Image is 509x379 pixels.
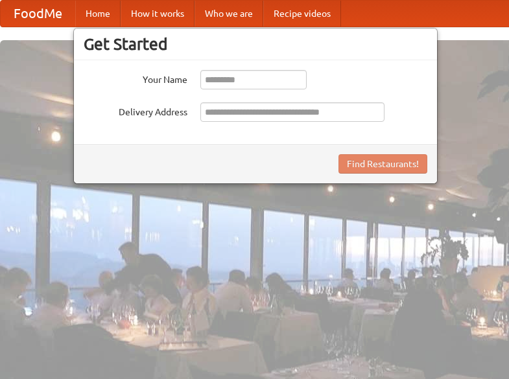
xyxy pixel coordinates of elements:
[1,1,75,27] a: FoodMe
[84,34,427,54] h3: Get Started
[263,1,341,27] a: Recipe videos
[121,1,195,27] a: How it works
[84,102,187,119] label: Delivery Address
[195,1,263,27] a: Who we are
[84,70,187,86] label: Your Name
[338,154,427,174] button: Find Restaurants!
[75,1,121,27] a: Home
